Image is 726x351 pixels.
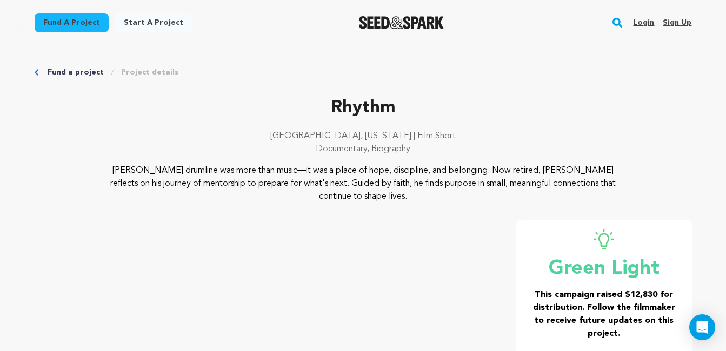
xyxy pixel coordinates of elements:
[663,14,691,31] a: Sign up
[35,13,109,32] a: Fund a project
[359,16,444,29] img: Seed&Spark Logo Dark Mode
[121,67,178,78] a: Project details
[35,95,692,121] p: Rhythm
[35,67,692,78] div: Breadcrumb
[115,13,192,32] a: Start a project
[633,14,654,31] a: Login
[529,258,679,280] p: Green Light
[35,143,692,156] p: Documentary, Biography
[100,164,626,203] p: [PERSON_NAME] drumline was more than music—it was a place of hope, discipline, and belonging. Now...
[48,67,104,78] a: Fund a project
[35,130,692,143] p: [GEOGRAPHIC_DATA], [US_STATE] | Film Short
[359,16,444,29] a: Seed&Spark Homepage
[529,288,679,340] h3: This campaign raised $12,830 for distribution. Follow the filmmaker to receive future updates on ...
[689,314,715,340] div: Open Intercom Messenger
